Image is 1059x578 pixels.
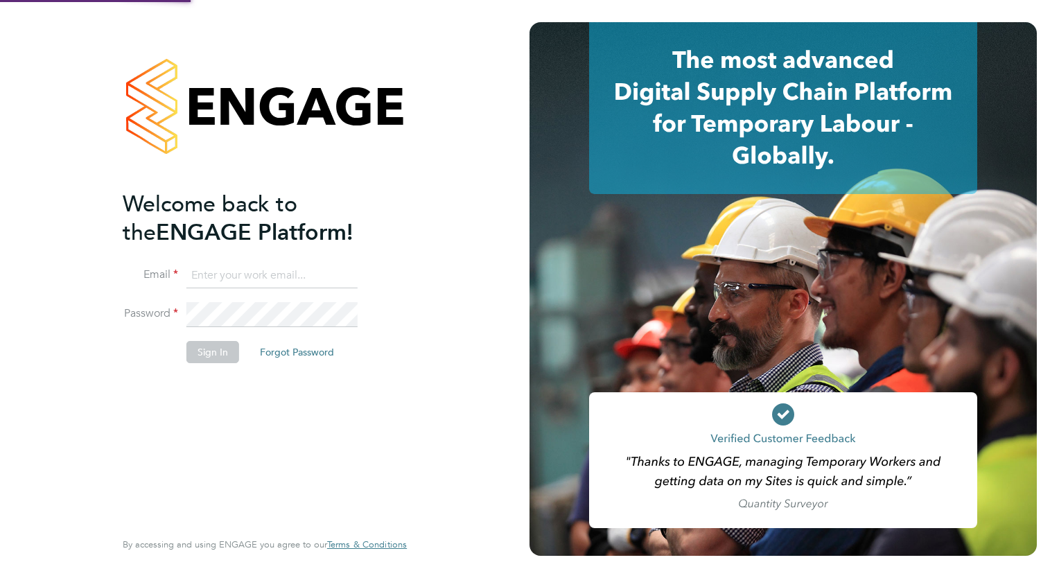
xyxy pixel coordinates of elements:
label: Password [123,306,178,321]
h2: ENGAGE Platform! [123,190,393,247]
label: Email [123,268,178,282]
button: Forgot Password [249,341,345,363]
span: Terms & Conditions [327,538,407,550]
span: By accessing and using ENGAGE you agree to our [123,538,407,550]
button: Sign In [186,341,239,363]
input: Enter your work email... [186,263,358,288]
span: Welcome back to the [123,191,297,246]
a: Terms & Conditions [327,539,407,550]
